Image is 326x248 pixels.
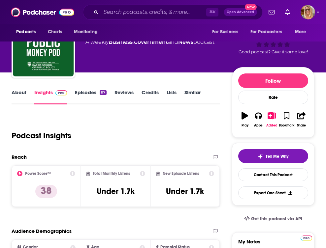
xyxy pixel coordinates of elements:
div: Search podcasts, credits, & more... [83,5,263,20]
img: tell me why sparkle [258,154,263,159]
h2: Total Monthly Listens [93,171,130,176]
input: Search podcasts, credits, & more... [101,7,206,17]
button: Share [295,108,308,131]
a: Lists [167,89,177,104]
span: Open Advanced [227,11,254,14]
img: Podchaser Pro [55,90,67,96]
button: open menu [246,26,292,38]
div: Apps [254,124,263,127]
h2: Audience Demographics [12,228,72,234]
img: Podchaser Pro [301,235,312,241]
h2: Power Score™ [25,171,51,176]
span: Monitoring [74,27,97,37]
a: Charts [44,26,66,38]
span: Tell Me Why [266,154,288,159]
a: Reviews [114,89,134,104]
a: News [178,39,193,45]
button: Export One-Sheet [238,186,308,199]
span: , [133,39,134,45]
h2: Reach [12,154,27,160]
div: Play [242,124,248,127]
a: Credits [142,89,159,104]
a: About [12,89,26,104]
button: open menu [208,26,246,38]
a: Show notifications dropdown [266,7,277,18]
h3: Under 1.7k [166,186,204,196]
span: More [295,27,306,37]
span: Good podcast? Give it some love! [239,49,308,54]
span: For Podcasters [250,27,282,37]
a: Get this podcast via API [239,211,308,227]
a: Pro website [301,234,312,241]
a: Episodes117 [75,89,106,104]
span: For Business [212,27,238,37]
a: InsightsPodchaser Pro [34,89,67,104]
button: Added [265,108,278,131]
a: Similar [184,89,201,104]
a: Business [109,39,133,45]
h1: Podcast Insights [12,131,71,141]
span: Get this podcast via API [251,216,302,222]
h2: New Episode Listens [163,171,199,176]
span: New [245,4,257,10]
div: Share [297,124,306,127]
button: Follow [238,73,308,88]
div: A weekly podcast [85,38,214,46]
span: Logged in as StacHart [301,5,315,19]
a: Contact This Podcast [238,168,308,181]
button: open menu [12,26,44,38]
img: Podchaser - Follow, Share and Rate Podcasts [11,6,74,18]
a: Government [134,39,168,45]
button: open menu [69,26,106,38]
span: Charts [48,27,62,37]
button: Play [238,108,252,131]
div: Added [266,124,277,127]
button: Apps [252,108,265,131]
div: Rate [238,91,308,104]
p: 38 [35,185,57,198]
button: Bookmark [278,108,295,131]
img: Public Money Pod [13,16,74,76]
button: open menu [290,26,314,38]
button: tell me why sparkleTell Me Why [238,149,308,163]
span: ⌘ K [206,8,218,16]
img: User Profile [301,5,315,19]
span: and [168,39,178,45]
div: Bookmark [279,124,294,127]
h3: Under 1.7k [97,186,135,196]
button: Open AdvancedNew [224,8,257,16]
a: Show notifications dropdown [282,7,293,18]
div: 117 [100,90,106,95]
span: Podcasts [16,27,36,37]
button: Show profile menu [301,5,315,19]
